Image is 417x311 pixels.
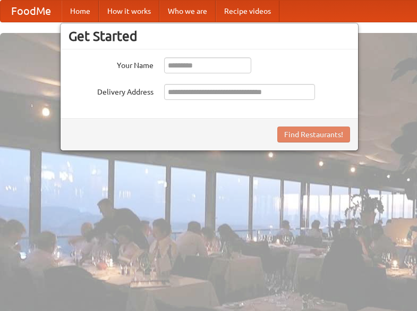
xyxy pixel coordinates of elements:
[216,1,279,22] a: Recipe videos
[69,84,154,97] label: Delivery Address
[277,127,350,142] button: Find Restaurants!
[69,57,154,71] label: Your Name
[99,1,159,22] a: How it works
[1,1,62,22] a: FoodMe
[159,1,216,22] a: Who we are
[62,1,99,22] a: Home
[69,28,350,44] h3: Get Started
